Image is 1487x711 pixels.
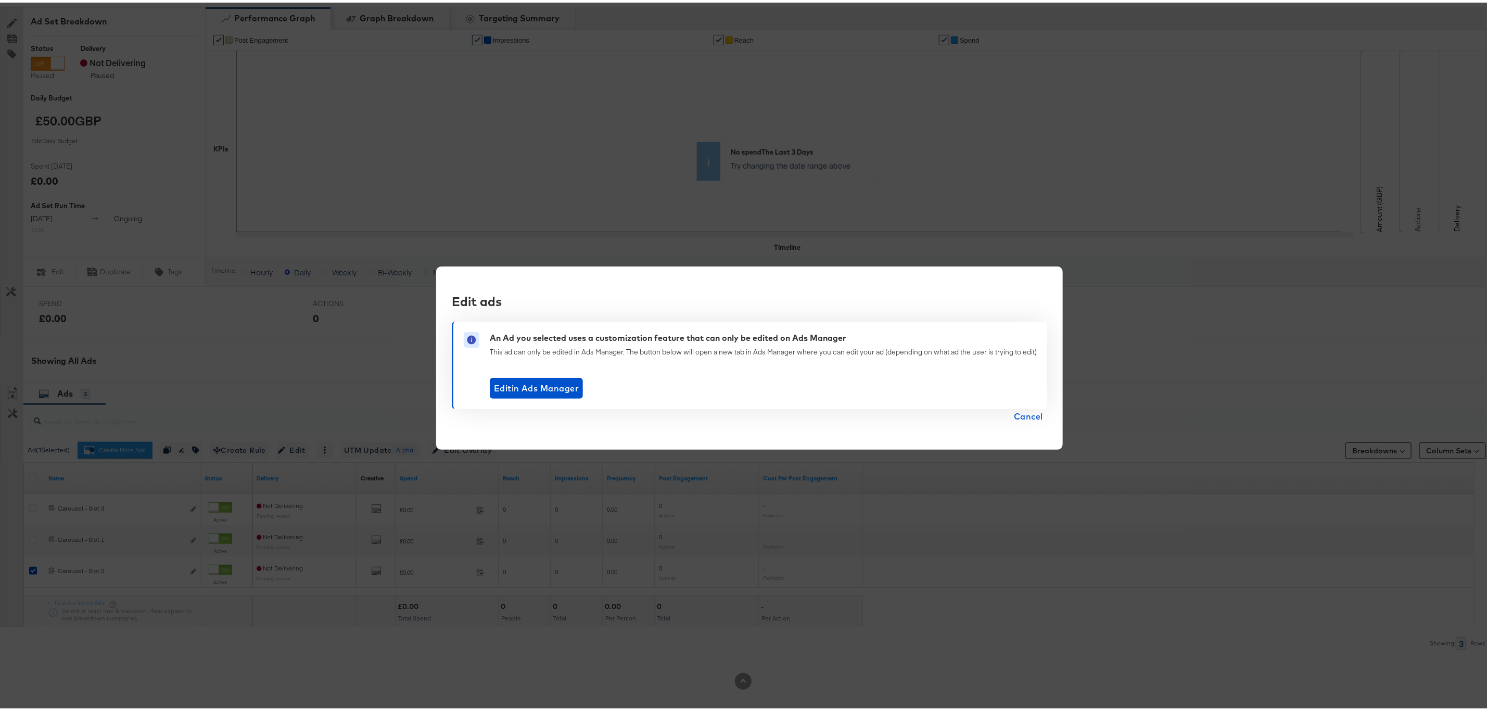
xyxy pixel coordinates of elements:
button: Editin Ads Manager [490,375,583,396]
span: Edit in Ads Manager [494,378,579,393]
div: This ad can only be edited in Ads Manager. The button below will open a new tab in Ads Manager wh... [490,345,1037,354]
div: Edit ads [452,290,1039,308]
button: Cancel [1010,407,1047,421]
div: An Ad you selected uses a customization feature that can only be edited on Ads Manager [490,329,846,341]
span: Cancel [1014,407,1043,421]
